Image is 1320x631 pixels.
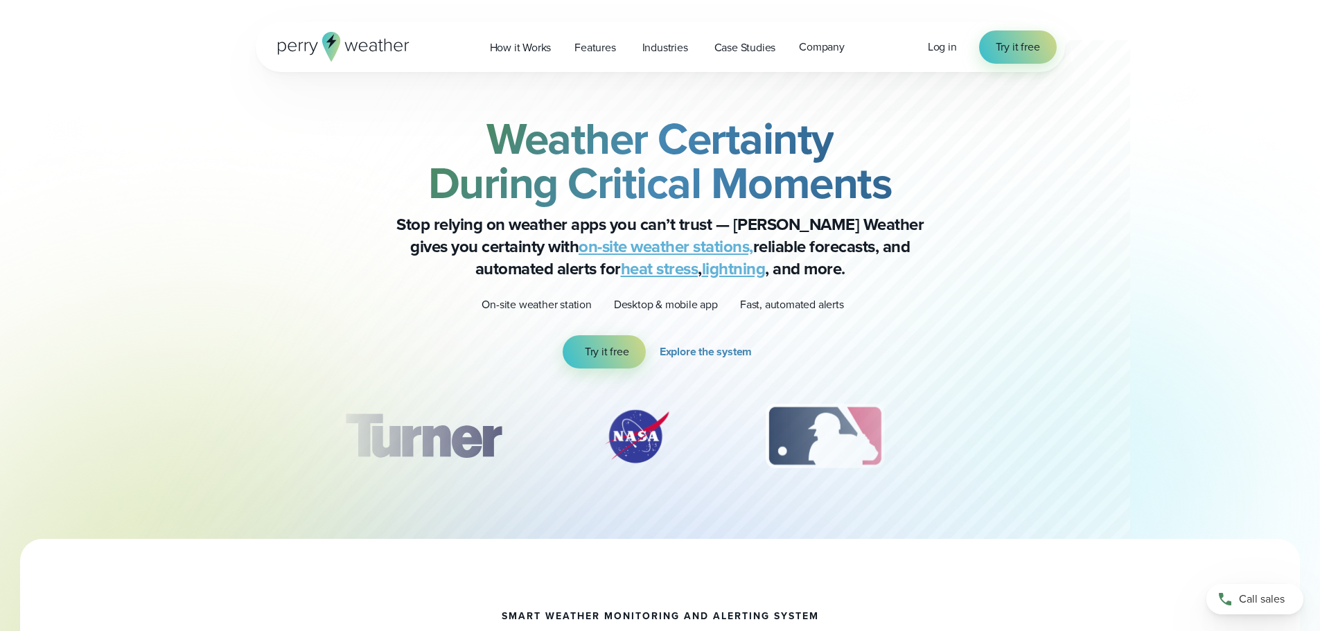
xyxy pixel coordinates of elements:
span: Try it free [996,39,1040,55]
a: Try it free [979,30,1057,64]
span: Try it free [585,344,629,360]
img: Turner-Construction_1.svg [324,402,521,471]
div: 1 of 12 [324,402,521,471]
p: Fast, automated alerts [740,296,844,313]
div: 3 of 12 [752,402,898,471]
a: Log in [928,39,957,55]
a: Try it free [563,335,646,368]
span: Company [799,39,845,55]
img: PGA.svg [965,402,1075,471]
a: Case Studies [703,33,788,62]
img: NASA.svg [588,402,685,471]
a: on-site weather stations, [579,234,753,259]
span: How it Works [490,39,552,56]
span: Features [574,39,615,56]
p: On-site weather station [482,296,591,313]
span: Case Studies [714,39,776,56]
span: Industries [642,39,688,56]
h1: smart weather monitoring and alerting system [502,611,819,622]
strong: Weather Certainty During Critical Moments [428,106,892,215]
div: 2 of 12 [588,402,685,471]
img: MLB.svg [752,402,898,471]
span: Call sales [1239,591,1285,607]
div: 4 of 12 [965,402,1075,471]
a: heat stress [621,256,698,281]
p: Desktop & mobile app [614,296,718,313]
div: slideshow [325,402,996,478]
p: Stop relying on weather apps you can’t trust — [PERSON_NAME] Weather gives you certainty with rel... [383,213,938,280]
a: Explore the system [660,335,757,368]
span: Explore the system [660,344,752,360]
a: lightning [702,256,766,281]
a: Call sales [1206,584,1303,614]
a: How it Works [478,33,563,62]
